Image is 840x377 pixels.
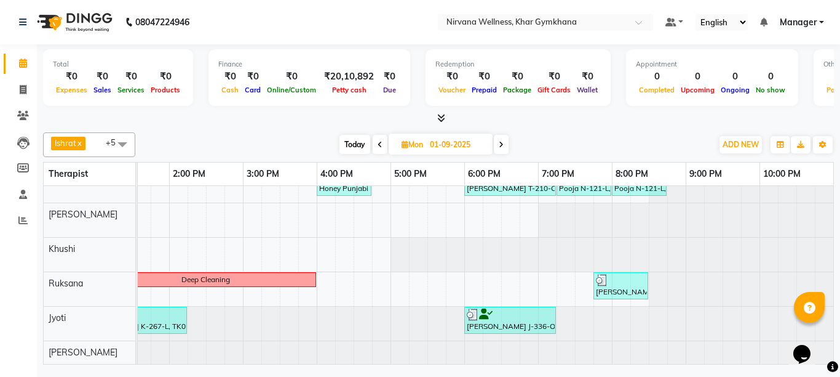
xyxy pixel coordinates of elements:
[242,70,264,84] div: ₹0
[469,86,500,94] span: Prepaid
[49,209,117,220] span: [PERSON_NAME]
[574,86,601,94] span: Wallet
[114,86,148,94] span: Services
[391,165,430,183] a: 5:00 PM
[719,136,762,153] button: ADD NEW
[379,70,400,84] div: ₹0
[218,86,242,94] span: Cash
[49,278,83,289] span: Ruksana
[760,165,804,183] a: 10:00 PM
[435,59,601,70] div: Redemption
[534,86,574,94] span: Gift Cards
[329,86,370,94] span: Petty cash
[753,70,788,84] div: 0
[90,86,114,94] span: Sales
[218,59,400,70] div: Finance
[264,86,319,94] span: Online/Custom
[534,70,574,84] div: ₹0
[780,16,817,29] span: Manager
[31,5,116,39] img: logo
[339,135,370,154] span: Today
[753,86,788,94] span: No show
[49,243,75,254] span: Khushi
[55,138,76,148] span: Ishrat
[435,86,469,94] span: Voucher
[49,347,117,358] span: [PERSON_NAME]
[49,168,88,179] span: Therapist
[319,70,379,84] div: ₹20,10,892
[574,70,601,84] div: ₹0
[595,274,647,298] div: [PERSON_NAME] S-846-O, TK08, 07:45 PM-08:30 PM, Head Neck & Shoulder
[53,59,183,70] div: Total
[181,274,230,285] div: Deep Cleaning
[612,165,651,183] a: 8:00 PM
[469,70,500,84] div: ₹0
[170,165,208,183] a: 2:00 PM
[398,140,426,149] span: Mon
[636,70,678,84] div: 0
[788,328,828,365] iframe: chat widget
[435,70,469,84] div: ₹0
[723,140,759,149] span: ADD NEW
[317,165,356,183] a: 4:00 PM
[53,70,90,84] div: ₹0
[106,137,125,147] span: +5
[90,70,114,84] div: ₹0
[148,70,183,84] div: ₹0
[426,136,488,154] input: 2025-09-01
[114,70,148,84] div: ₹0
[49,312,66,323] span: Jyoti
[264,70,319,84] div: ₹0
[539,165,577,183] a: 7:00 PM
[636,86,678,94] span: Completed
[500,70,534,84] div: ₹0
[636,59,788,70] div: Appointment
[718,86,753,94] span: Ongoing
[218,70,242,84] div: ₹0
[465,165,504,183] a: 6:00 PM
[678,70,718,84] div: 0
[135,5,189,39] b: 08047224946
[76,138,82,148] a: x
[244,165,282,183] a: 3:00 PM
[53,86,90,94] span: Expenses
[380,86,399,94] span: Due
[678,86,718,94] span: Upcoming
[466,309,555,332] div: [PERSON_NAME] J-336-O, TK04, 06:00 PM-07:15 PM, Swedish / Aroma / Deep tissue- 60 min
[718,70,753,84] div: 0
[500,86,534,94] span: Package
[242,86,264,94] span: Card
[148,86,183,94] span: Products
[686,165,725,183] a: 9:00 PM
